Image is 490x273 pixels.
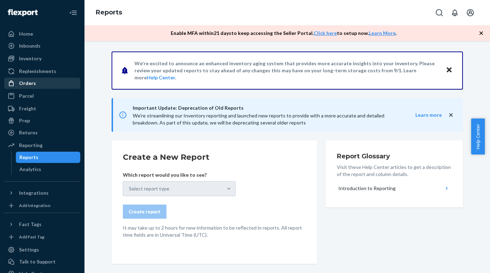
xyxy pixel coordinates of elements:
div: Integrations [19,189,49,196]
button: Integrations [4,187,80,199]
button: Create report [123,205,167,219]
div: Home [19,30,33,37]
span: Important Update: Deprecation of Old Reports [133,104,401,112]
div: Reporting [19,142,43,149]
div: Talk to Support [19,258,56,265]
div: Fast Tags [19,221,42,228]
button: Learn more [401,111,442,119]
a: Add Integration [4,201,80,210]
p: Visit these Help Center articles to get a description of the report and column details. [337,164,452,178]
button: Close Navigation [66,6,80,20]
div: Add Integration [19,202,50,208]
a: Click here [314,30,337,36]
div: Freight [19,105,36,112]
p: Enable MFA within 21 days to keep accessing the Seller Portal. to setup now. . [171,30,397,37]
a: Returns [4,127,80,138]
a: Inventory [4,53,80,64]
div: Parcel [19,92,34,99]
button: Introduction to Reporting [337,181,452,196]
img: Flexport logo [8,9,38,16]
a: Analytics [16,164,81,175]
div: Create report [129,208,161,215]
div: Orders [19,80,36,87]
a: Reports [16,152,81,163]
ol: breadcrumbs [90,2,128,23]
button: Fast Tags [4,219,80,230]
button: Open account menu [463,6,477,20]
div: Analytics [19,166,41,173]
button: Help Center [471,119,485,154]
p: We're excited to announce an enhanced inventory aging system that provides more accurate insights... [134,60,439,81]
a: Settings [4,244,80,255]
a: Prep [4,115,80,126]
a: Reporting [4,140,80,151]
a: Help Center [147,74,175,80]
div: Replenishments [19,68,56,75]
div: Inventory [19,55,42,62]
button: close [447,111,454,119]
div: Inbounds [19,42,40,49]
a: Home [4,28,80,40]
a: Freight [4,103,80,114]
div: Add Fast Tag [19,234,44,240]
button: Open Search Box [432,6,446,20]
span: We're streamlining our Inventory reporting and launched new reports to provide with a more accura... [133,113,384,126]
p: Which report would you like to see? [123,171,235,178]
a: Add Fast Tag [4,233,80,241]
div: Returns [19,129,38,136]
a: Reports [96,8,122,16]
div: Introduction to Reporting [338,185,396,192]
div: Prep [19,117,30,124]
h2: Create a New Report [123,152,306,163]
button: Close [445,65,454,75]
h3: Report Glossary [337,152,452,161]
a: Learn More [369,30,396,36]
a: Inbounds [4,40,80,51]
a: Talk to Support [4,256,80,267]
div: Settings [19,246,39,253]
a: Parcel [4,90,80,102]
div: Reports [19,154,38,161]
p: It may take up to 2 hours for new information to be reflected in reports. All report time fields ... [123,224,306,238]
button: Open notifications [448,6,462,20]
a: Orders [4,78,80,89]
a: Replenishments [4,66,80,77]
